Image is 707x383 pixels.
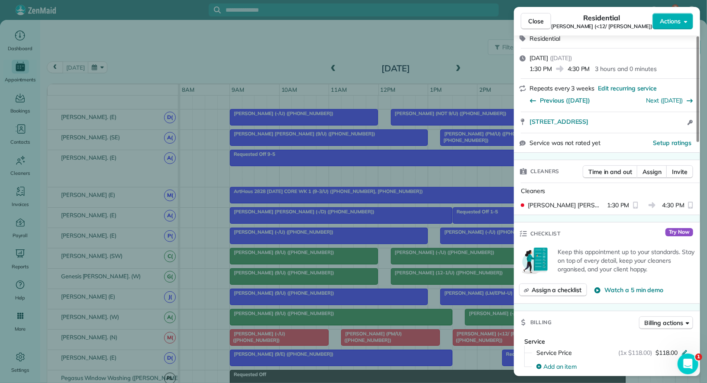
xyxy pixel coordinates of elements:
span: Invite [672,167,688,176]
button: Previous ([DATE]) [529,96,590,105]
span: ( [DATE] ) [550,54,572,62]
span: Add an item [543,362,577,371]
span: Assign a checklist [532,286,581,294]
span: [PERSON_NAME] [PERSON_NAME]. (N) [528,201,604,209]
span: 1:30 PM [529,64,552,73]
span: Assign [642,167,662,176]
span: 4:30 PM [662,201,685,209]
span: 1:30 PM [607,201,630,209]
button: Open access information [685,117,695,128]
span: Actions [660,17,681,26]
span: 4:30 PM [568,64,590,73]
button: Setup ratings [653,138,692,147]
span: [PERSON_NAME] (<12/ [PERSON_NAME]) [551,23,652,30]
button: Assign [637,165,667,178]
span: Billing [530,318,552,327]
p: 3 hours and 0 minutes [595,64,656,73]
button: Add an item [531,360,693,373]
a: [STREET_ADDRESS] [529,117,685,126]
span: Cleaners [521,187,546,195]
span: $118.00 [655,348,678,357]
span: 1 [695,354,702,360]
button: Assign a checklist [519,283,587,296]
span: Edit recurring service [598,84,657,93]
span: Previous ([DATE]) [540,96,590,105]
button: Next ([DATE]) [646,96,694,105]
span: Watch a 5 min demo [604,286,663,294]
span: (1x $118.00) [619,348,652,357]
span: Service [524,338,545,345]
button: Close [521,13,551,29]
span: Cleaners [530,167,559,176]
span: Time in and out [588,167,632,176]
a: Next ([DATE]) [646,97,683,104]
span: [DATE] [529,54,548,62]
iframe: Intercom live chat [678,354,698,374]
span: Try Now [665,228,693,237]
button: Watch a 5 min demo [594,286,663,294]
span: Setup ratings [653,139,692,147]
span: Residential [584,13,620,23]
span: Residential [529,35,560,42]
span: Service Price [536,348,572,357]
span: [STREET_ADDRESS] [529,117,588,126]
span: Close [528,17,544,26]
span: Billing actions [645,319,683,327]
button: Time in and out [583,165,638,178]
span: Checklist [530,229,561,238]
p: Keep this appointment up to your standards. Stay on top of every detail, keep your cleaners organ... [558,248,695,274]
span: Service was not rated yet [529,138,600,148]
span: Repeats every 3 weeks [529,84,594,92]
button: Service Price(1x $118.00)$118.00 [531,346,693,360]
button: Invite [666,165,693,178]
